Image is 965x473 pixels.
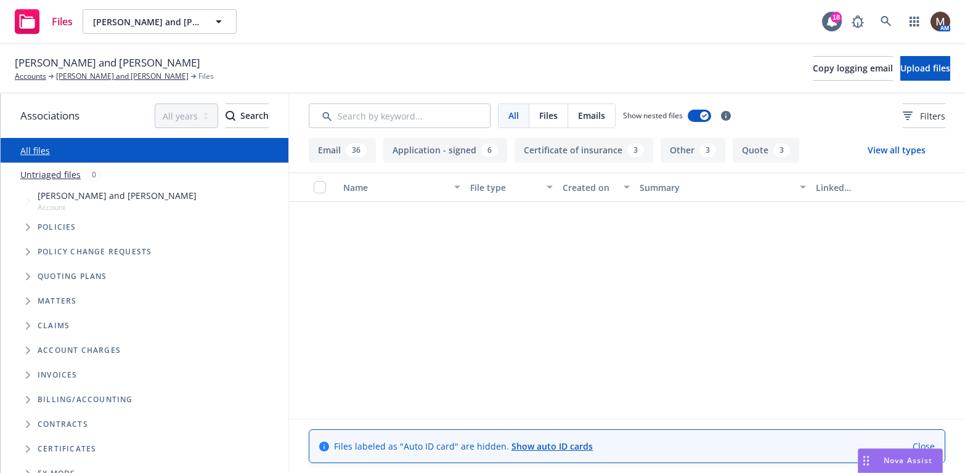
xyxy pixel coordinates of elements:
span: Claims [38,322,70,329]
span: Copy logging email [813,62,893,74]
button: Name [338,172,465,202]
input: Search by keyword... [309,103,491,128]
div: Created on [563,181,616,194]
span: Show nested files [623,110,683,121]
button: [PERSON_NAME] and [PERSON_NAME] [83,9,237,34]
svg: Search [226,111,235,121]
button: Linked associations [811,172,903,202]
button: Filters [903,103,945,128]
a: Files [10,4,78,39]
button: View all types [848,138,945,163]
a: All files [20,145,50,156]
div: File type [470,181,539,194]
a: Untriaged files [20,168,81,181]
button: Email [309,138,376,163]
button: Nova Assist [858,448,943,473]
a: Show auto ID cards [511,440,593,452]
span: Billing/Accounting [38,396,133,403]
button: File type [465,172,558,202]
a: Report a Bug [845,9,870,34]
span: Policy change requests [38,248,152,256]
a: Close [913,440,935,453]
div: 18 [831,12,842,23]
button: Quote [733,138,799,163]
a: Switch app [902,9,927,34]
a: Search [874,9,898,34]
div: 0 [86,168,102,182]
input: Select all [314,181,326,193]
span: Contracts [38,421,88,428]
span: [PERSON_NAME] and [PERSON_NAME] [93,15,200,28]
button: SearchSearch [226,103,269,128]
button: Summary [635,172,811,202]
button: Application - signed [383,138,507,163]
div: 3 [699,144,716,157]
a: Accounts [15,71,46,82]
span: [PERSON_NAME] and [PERSON_NAME] [38,189,197,202]
span: Policies [38,224,76,231]
button: Copy logging email [813,56,893,81]
div: 3 [773,144,790,157]
span: Files labeled as "Auto ID card" are hidden. [334,440,593,453]
div: Name [343,181,447,194]
div: 36 [346,144,367,157]
div: Linked associations [816,181,898,194]
span: All [508,109,519,122]
button: Upload files [900,56,950,81]
button: Created on [558,172,635,202]
a: [PERSON_NAME] and [PERSON_NAME] [56,71,189,82]
button: Other [661,138,725,163]
div: 3 [627,144,644,157]
span: Upload files [900,62,950,74]
span: Account [38,202,197,212]
span: Files [52,17,73,26]
span: Files [539,109,558,122]
span: Certificates [38,445,96,453]
span: Emails [578,109,605,122]
span: [PERSON_NAME] and [PERSON_NAME] [15,55,200,71]
span: Nova Assist [884,455,932,466]
div: Search [226,104,269,127]
span: Invoices [38,371,78,379]
span: Account charges [38,347,121,354]
div: Summary [640,181,792,194]
span: Files [198,71,214,82]
span: Associations [20,108,79,124]
div: 6 [481,144,498,157]
button: Certificate of insurance [515,138,653,163]
div: Tree Example [1,187,288,387]
span: Quoting plans [38,273,107,280]
span: Matters [38,297,76,305]
div: Drag to move [858,449,874,472]
span: Filters [903,110,945,123]
span: Filters [920,110,945,123]
img: photo [930,12,950,31]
